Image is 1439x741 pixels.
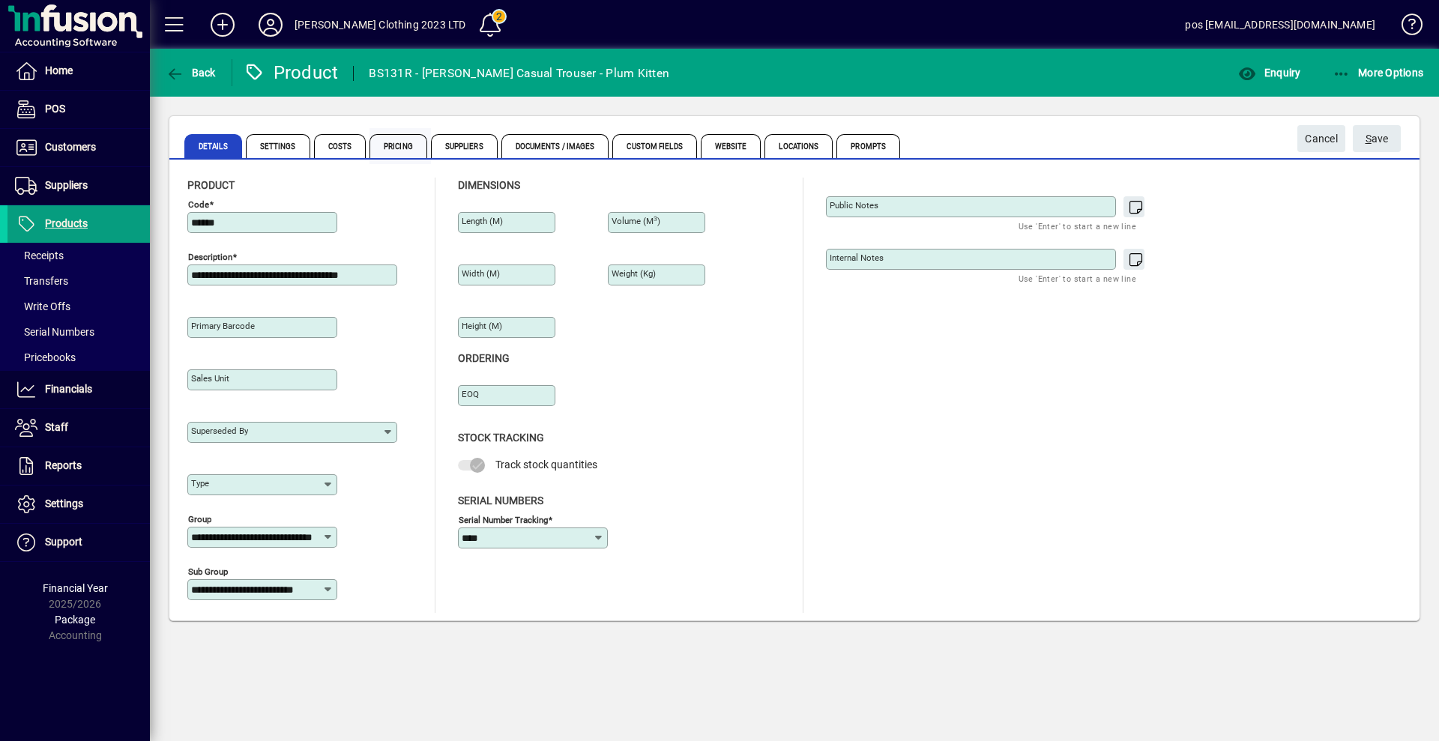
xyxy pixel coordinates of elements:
[7,409,150,447] a: Staff
[45,103,65,115] span: POS
[1305,127,1338,151] span: Cancel
[45,383,92,395] span: Financials
[191,426,248,436] mat-label: Superseded by
[501,134,609,158] span: Documents / Images
[462,268,500,279] mat-label: Width (m)
[1234,59,1304,86] button: Enquiry
[459,514,548,524] mat-label: Serial Number tracking
[188,199,209,210] mat-label: Code
[314,134,366,158] span: Costs
[1329,59,1428,86] button: More Options
[1019,270,1136,287] mat-hint: Use 'Enter' to start a new line
[458,179,520,191] span: Dimensions
[15,326,94,338] span: Serial Numbers
[462,321,502,331] mat-label: Height (m)
[1238,67,1300,79] span: Enquiry
[15,351,76,363] span: Pricebooks
[654,215,657,223] sup: 3
[166,67,216,79] span: Back
[431,134,498,158] span: Suppliers
[244,61,339,85] div: Product
[45,179,88,191] span: Suppliers
[764,134,833,158] span: Locations
[7,129,150,166] a: Customers
[55,614,95,626] span: Package
[7,524,150,561] a: Support
[191,321,255,331] mat-label: Primary barcode
[188,566,228,577] mat-label: Sub group
[15,300,70,312] span: Write Offs
[1185,13,1375,37] div: pos [EMAIL_ADDRESS][DOMAIN_NAME]
[1366,133,1372,145] span: S
[836,134,900,158] span: Prompts
[7,52,150,90] a: Home
[43,582,108,594] span: Financial Year
[188,252,232,262] mat-label: Description
[191,373,229,384] mat-label: Sales unit
[1297,125,1345,152] button: Cancel
[7,447,150,485] a: Reports
[830,200,878,211] mat-label: Public Notes
[188,514,211,524] mat-label: Group
[7,294,150,319] a: Write Offs
[1390,3,1420,52] a: Knowledge Base
[187,179,235,191] span: Product
[246,134,310,158] span: Settings
[612,268,656,279] mat-label: Weight (Kg)
[7,167,150,205] a: Suppliers
[162,59,220,86] button: Back
[612,216,660,226] mat-label: Volume (m )
[7,371,150,408] a: Financials
[184,134,242,158] span: Details
[462,389,479,399] mat-label: EOQ
[462,216,503,226] mat-label: Length (m)
[7,268,150,294] a: Transfers
[1366,127,1389,151] span: ave
[701,134,761,158] span: Website
[1019,217,1136,235] mat-hint: Use 'Enter' to start a new line
[45,497,83,509] span: Settings
[458,352,510,364] span: Ordering
[15,275,68,287] span: Transfers
[369,134,427,158] span: Pricing
[369,61,669,85] div: BS131R - [PERSON_NAME] Casual Trouser - Plum Kitten
[7,486,150,523] a: Settings
[458,432,544,444] span: Stock Tracking
[1333,67,1424,79] span: More Options
[45,536,82,548] span: Support
[150,59,232,86] app-page-header-button: Back
[45,421,68,433] span: Staff
[830,252,884,263] mat-label: Internal Notes
[15,249,64,261] span: Receipts
[612,134,696,158] span: Custom Fields
[45,217,88,229] span: Products
[247,11,295,38] button: Profile
[45,459,82,471] span: Reports
[7,319,150,345] a: Serial Numbers
[7,345,150,370] a: Pricebooks
[7,91,150,128] a: POS
[1353,125,1401,152] button: Save
[7,243,150,268] a: Receipts
[45,141,96,153] span: Customers
[295,13,465,37] div: [PERSON_NAME] Clothing 2023 LTD
[495,459,597,471] span: Track stock quantities
[191,478,209,489] mat-label: Type
[45,64,73,76] span: Home
[458,494,543,506] span: Serial Numbers
[199,11,247,38] button: Add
